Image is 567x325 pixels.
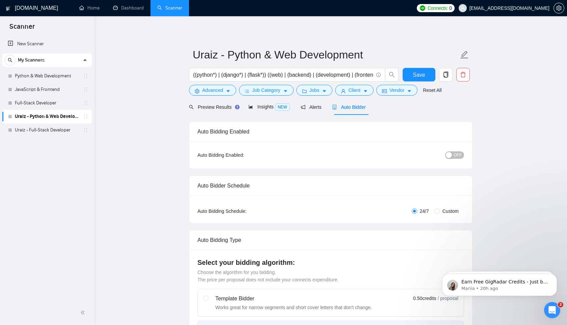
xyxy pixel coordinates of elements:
[449,4,452,12] span: 0
[348,86,360,94] span: Client
[189,105,194,109] span: search
[332,105,337,109] span: robot
[428,4,448,12] span: Connects:
[197,122,464,141] div: Auto Bidding Enabled
[553,3,564,14] button: setting
[15,69,79,83] a: Python & Web Development
[8,37,86,51] a: New Scanner
[407,89,412,94] span: caret-down
[413,71,425,79] span: Save
[2,53,92,137] li: My Scanners
[385,68,399,81] button: search
[189,85,236,96] button: settingAdvancedcaret-down
[197,258,464,267] h4: Select your bidding algorithm:
[309,86,320,94] span: Jobs
[197,176,464,195] div: Auto Bidder Schedule
[195,89,199,94] span: setting
[417,207,432,215] span: 24/7
[301,105,305,109] span: notification
[5,55,16,66] button: search
[197,151,286,159] div: Auto Bidding Enabled:
[15,96,79,110] a: Full-Stack Developer
[296,85,333,96] button: folderJobscaret-down
[460,6,465,10] span: user
[83,114,88,119] span: holder
[413,295,436,302] span: 0.50 credits
[376,85,417,96] button: idcardVendorcaret-down
[193,71,373,79] input: Search Freelance Jobs...
[275,103,290,111] span: NEW
[423,86,441,94] a: Reset All
[197,270,339,282] span: Choose the algorithm for you bidding. The price per proposal does not include your connects expen...
[189,104,238,110] span: Preview Results
[457,72,469,78] span: delete
[553,5,564,11] a: setting
[15,123,79,137] a: Uraiz - Full-Stack Developer
[248,104,253,109] span: area-chart
[385,72,398,78] span: search
[439,72,452,78] span: copy
[15,83,79,96] a: JavaScript & Frontend
[376,73,381,77] span: info-circle
[432,259,567,307] iframe: Intercom notifications message
[403,68,435,81] button: Save
[302,89,307,94] span: folder
[5,58,15,62] span: search
[197,230,464,250] div: Auto Bidding Type
[83,73,88,79] span: holder
[389,86,404,94] span: Vendor
[456,68,470,81] button: delete
[283,89,288,94] span: caret-down
[215,295,372,303] div: Template Bidder
[4,22,40,36] span: Scanner
[245,89,249,94] span: bars
[18,53,45,67] span: My Scanners
[6,3,10,14] img: logo
[363,89,368,94] span: caret-down
[544,302,560,318] iframe: Intercom live chat
[80,309,87,316] span: double-left
[193,46,459,63] input: Scanner name...
[2,37,92,51] li: New Scanner
[234,104,240,110] div: Tooltip anchor
[420,5,425,11] img: upwork-logo.png
[332,104,366,110] span: Auto Bidder
[157,5,182,11] a: searchScanner
[215,304,372,311] div: Works great for narrow segments and short cover letters that don't change.
[197,207,286,215] div: Auto Bidding Schedule:
[335,85,374,96] button: userClientcaret-down
[226,89,231,94] span: caret-down
[79,5,100,11] a: homeHome
[83,87,88,92] span: holder
[454,151,462,159] span: OFF
[248,104,290,109] span: Insights
[322,89,327,94] span: caret-down
[239,85,293,96] button: barsJob Categorycaret-down
[83,127,88,133] span: holder
[554,5,564,11] span: setting
[341,89,346,94] span: user
[382,89,387,94] span: idcard
[252,86,280,94] span: Job Category
[558,302,563,307] span: 2
[83,100,88,106] span: holder
[440,207,461,215] span: Custom
[113,5,144,11] a: dashboardDashboard
[15,110,79,123] a: Uraiz - Python & Web Development
[202,86,223,94] span: Advanced
[439,68,453,81] button: copy
[460,50,469,59] span: edit
[301,104,322,110] span: Alerts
